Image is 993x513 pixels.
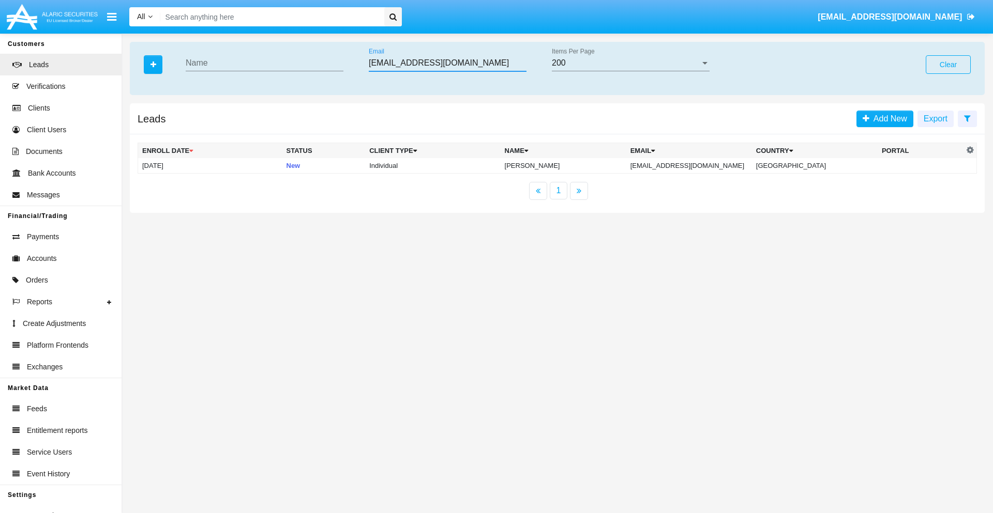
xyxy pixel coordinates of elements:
span: Messages [27,190,60,200]
th: Client Type [365,143,500,159]
span: Service Users [27,447,72,458]
th: Enroll Date [138,143,282,159]
th: Country [752,143,878,159]
span: 200 [552,58,566,67]
span: Create Adjustments [23,318,86,329]
span: Verifications [26,81,65,92]
span: Reports [27,297,52,307]
span: Documents [26,146,63,157]
h5: Leads [138,115,166,123]
span: Entitlement reports [27,425,88,436]
button: Export [917,111,954,127]
th: Email [626,143,752,159]
span: [EMAIL_ADDRESS][DOMAIN_NAME] [818,12,962,21]
span: Bank Accounts [28,168,76,179]
td: [GEOGRAPHIC_DATA] [752,158,878,174]
a: All [129,11,160,22]
button: Clear [926,55,971,74]
span: Clients [28,103,50,114]
span: Export [924,114,947,123]
th: Portal [878,143,964,159]
span: Leads [29,59,49,70]
td: Individual [365,158,500,174]
span: Orders [26,275,48,286]
span: Client Users [27,125,66,135]
td: New [282,158,366,174]
td: [EMAIL_ADDRESS][DOMAIN_NAME] [626,158,752,174]
td: [DATE] [138,158,282,174]
span: Exchanges [27,362,63,372]
a: Add New [856,111,913,127]
th: Status [282,143,366,159]
span: Feeds [27,403,47,414]
span: Platform Frontends [27,340,88,351]
td: [PERSON_NAME] [501,158,626,174]
img: Logo image [5,2,99,32]
span: Add New [869,114,907,123]
input: Search [160,7,381,26]
span: Payments [27,231,59,242]
nav: paginator [130,182,985,200]
span: Accounts [27,253,57,264]
a: [EMAIL_ADDRESS][DOMAIN_NAME] [813,3,980,32]
span: Event History [27,469,70,479]
span: All [137,12,145,21]
th: Name [501,143,626,159]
